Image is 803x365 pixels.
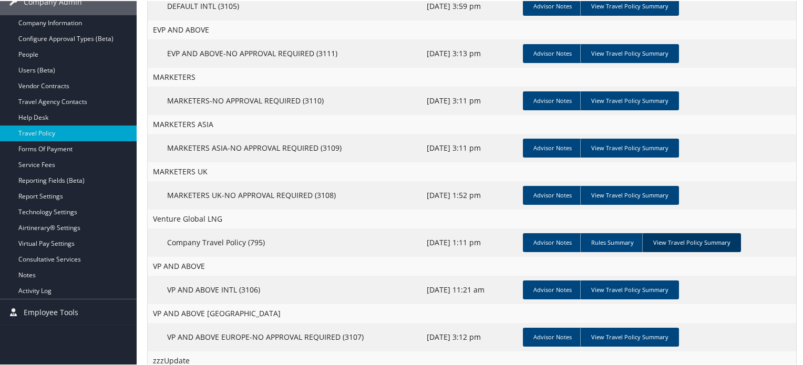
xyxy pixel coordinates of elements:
[523,90,582,109] a: Advisor Notes
[523,185,582,204] a: Advisor Notes
[148,67,796,86] td: MARKETERS
[580,279,679,298] a: View Travel Policy Summary
[523,327,582,346] a: Advisor Notes
[421,227,519,256] td: [DATE] 1:11 pm
[580,90,679,109] a: View Travel Policy Summary
[523,232,582,251] a: Advisor Notes
[148,86,421,114] td: MARKETERS-NO APPROVAL REQUIRED (3110)
[148,180,421,208] td: MARKETERS UK-NO APPROVAL REQUIRED (3108)
[421,86,519,114] td: [DATE] 3:11 pm
[421,322,519,350] td: [DATE] 3:12 pm
[580,43,679,62] a: View Travel Policy Summary
[148,38,421,67] td: EVP AND ABOVE-NO APPROVAL REQUIRED (3111)
[24,298,78,325] span: Employee Tools
[148,322,421,350] td: VP AND ABOVE EUROPE-NO APPROVAL REQUIRED (3107)
[580,327,679,346] a: View Travel Policy Summary
[421,38,519,67] td: [DATE] 3:13 pm
[642,232,741,251] a: View Travel Policy Summary
[580,138,679,157] a: View Travel Policy Summary
[523,43,582,62] a: Advisor Notes
[421,180,519,208] td: [DATE] 1:52 pm
[421,275,519,303] td: [DATE] 11:21 am
[421,133,519,161] td: [DATE] 3:11 pm
[148,161,796,180] td: MARKETERS UK
[148,256,796,275] td: VP AND ABOVE
[148,114,796,133] td: MARKETERS ASIA
[148,227,421,256] td: Company Travel Policy (795)
[148,133,421,161] td: MARKETERS ASIA-NO APPROVAL REQUIRED (3109)
[148,208,796,227] td: Venture Global LNG
[148,303,796,322] td: VP AND ABOVE [GEOGRAPHIC_DATA]
[580,232,644,251] a: Rules Summary
[148,19,796,38] td: EVP AND ABOVE
[523,279,582,298] a: Advisor Notes
[523,138,582,157] a: Advisor Notes
[148,275,421,303] td: VP AND ABOVE INTL (3106)
[580,185,679,204] a: View Travel Policy Summary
